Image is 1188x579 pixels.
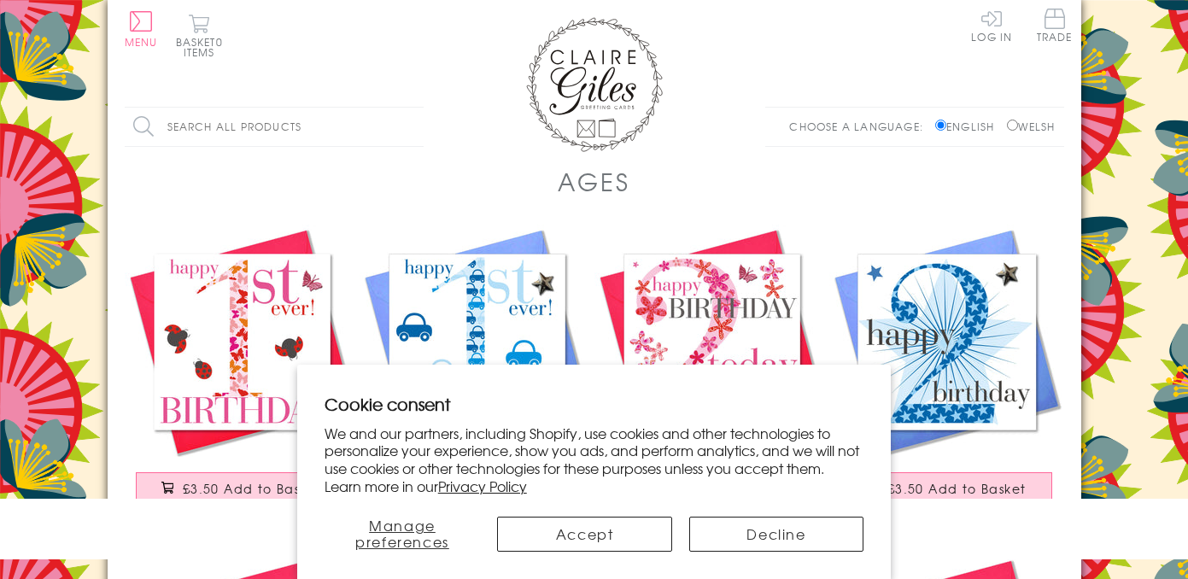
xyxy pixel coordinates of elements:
[325,424,864,495] p: We and our partners, including Shopify, use cookies and other technologies to personalize your ex...
[887,480,1027,497] span: £3.50 Add to Basket
[497,517,671,552] button: Accept
[125,11,158,47] button: Menu
[125,225,360,521] a: Birthday Card, Age 1 Girl Pink 1st Birthday, Embellished with a fabric butterfly £3.50 Add to Basket
[829,225,1064,521] a: Birthday Card, Boy Blue, Happy 2nd Birthday, Embellished with a padded star £3.50 Add to Basket
[355,515,449,552] span: Manage preferences
[558,164,629,199] h1: AGES
[136,472,348,504] button: £3.50 Add to Basket
[438,476,527,496] a: Privacy Policy
[325,392,864,416] h2: Cookie consent
[125,34,158,50] span: Menu
[689,517,863,552] button: Decline
[407,108,424,146] input: Search
[125,108,424,146] input: Search all products
[1037,9,1073,42] span: Trade
[971,9,1012,42] a: Log In
[360,225,594,521] a: Birthday Card, Age 1 Blue Boy, 1st Birthday, Embellished with a padded star £3.50 Add to Basket
[935,120,946,131] input: English
[789,119,932,134] p: Choose a language:
[829,225,1064,459] img: Birthday Card, Boy Blue, Happy 2nd Birthday, Embellished with a padded star
[1007,119,1056,134] label: Welsh
[840,472,1052,504] button: £3.50 Add to Basket
[594,225,829,521] a: Birthday Card, Age 2 Girl Pink 2nd Birthday, Embellished with a fabric butterfly £3.50 Add to Basket
[935,119,1003,134] label: English
[1037,9,1073,45] a: Trade
[176,14,223,57] button: Basket0 items
[526,17,663,152] img: Claire Giles Greetings Cards
[125,225,360,459] img: Birthday Card, Age 1 Girl Pink 1st Birthday, Embellished with a fabric butterfly
[184,34,223,60] span: 0 items
[594,225,829,459] img: Birthday Card, Age 2 Girl Pink 2nd Birthday, Embellished with a fabric butterfly
[183,480,322,497] span: £3.50 Add to Basket
[360,225,594,459] img: Birthday Card, Age 1 Blue Boy, 1st Birthday, Embellished with a padded star
[325,517,481,552] button: Manage preferences
[1007,120,1018,131] input: Welsh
